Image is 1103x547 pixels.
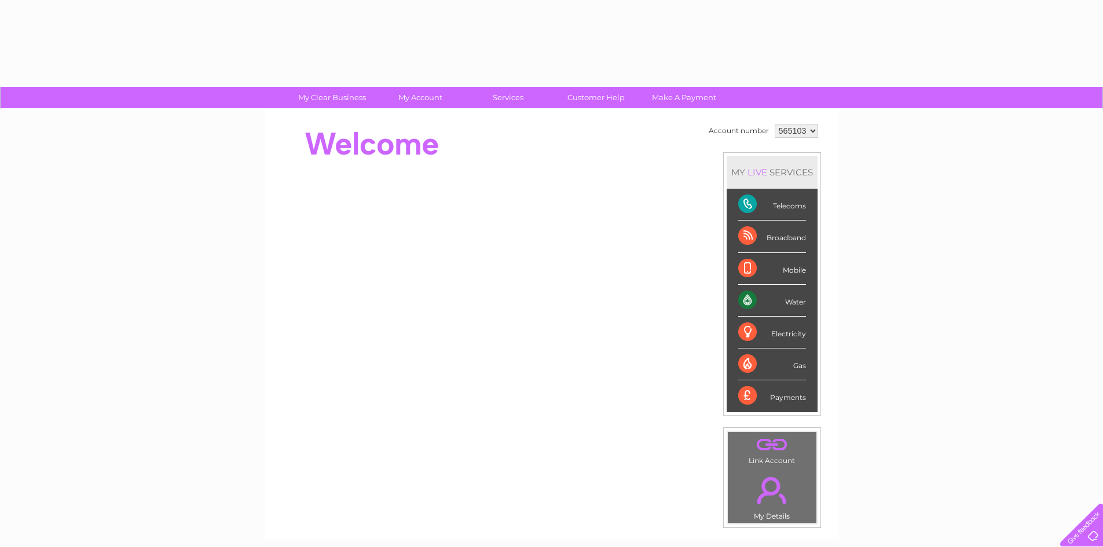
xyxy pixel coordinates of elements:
[372,87,468,108] a: My Account
[460,87,556,108] a: Services
[284,87,380,108] a: My Clear Business
[706,121,772,141] td: Account number
[548,87,644,108] a: Customer Help
[738,221,806,252] div: Broadband
[745,167,769,178] div: LIVE
[727,156,818,189] div: MY SERVICES
[731,470,813,511] a: .
[636,87,732,108] a: Make A Payment
[738,380,806,412] div: Payments
[738,189,806,221] div: Telecoms
[738,285,806,317] div: Water
[727,467,817,524] td: My Details
[731,435,813,455] a: .
[738,348,806,380] div: Gas
[738,253,806,285] div: Mobile
[727,431,817,468] td: Link Account
[738,317,806,348] div: Electricity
